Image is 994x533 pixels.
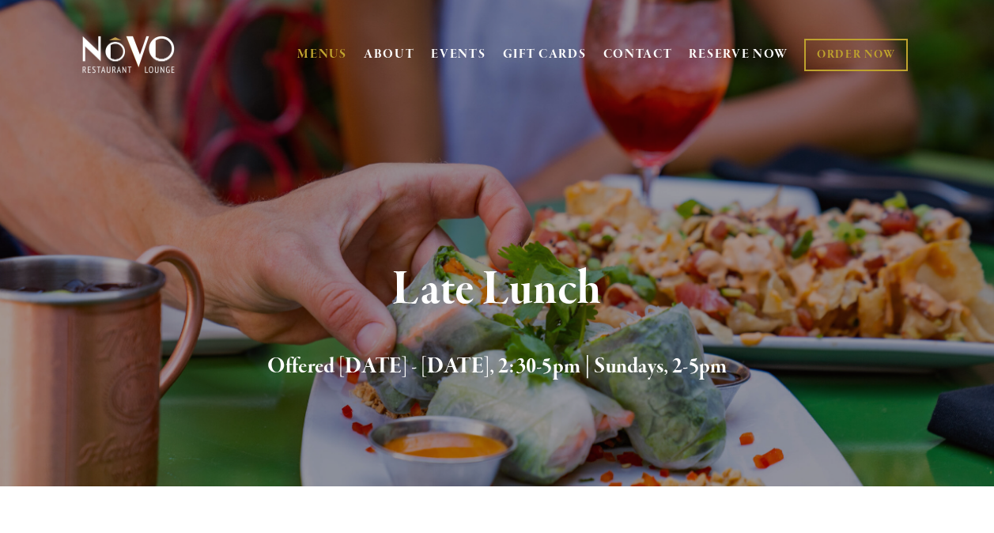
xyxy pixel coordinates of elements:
a: RESERVE NOW [689,40,788,70]
a: MENUS [297,47,347,62]
img: Novo Restaurant &amp; Lounge [79,35,178,74]
a: GIFT CARDS [503,40,587,70]
h1: Late Lunch [104,264,890,316]
a: EVENTS [431,47,486,62]
a: ABOUT [364,47,415,62]
h2: Offered [DATE] - [DATE], 2:30-5pm | Sundays, 2-5pm [104,350,890,384]
a: ORDER NOW [804,39,908,71]
a: CONTACT [603,40,673,70]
